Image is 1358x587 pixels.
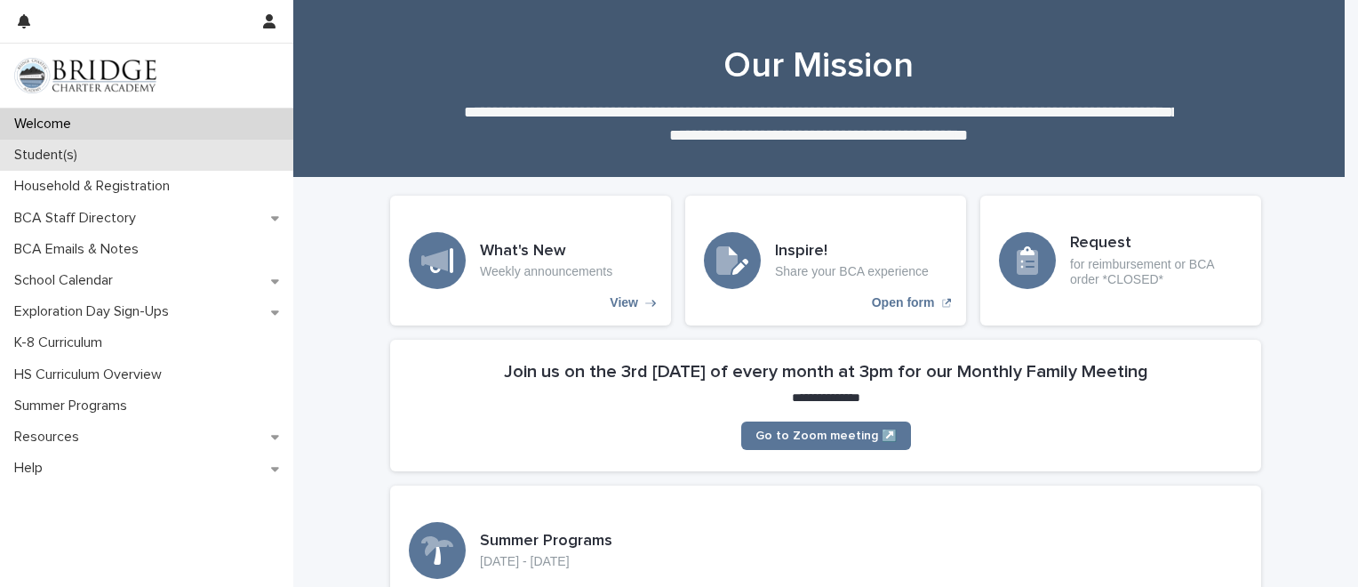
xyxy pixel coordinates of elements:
a: View [390,196,671,326]
h3: Inspire! [775,242,929,261]
a: Go to Zoom meeting ↗️ [741,422,911,450]
p: Share your BCA experience [775,264,929,279]
p: Weekly announcements [480,264,612,279]
a: Open form [685,196,966,326]
h1: Our Mission [383,44,1254,87]
p: Summer Programs [7,398,141,414]
p: Help [7,460,57,477]
p: Open form [872,295,935,310]
p: BCA Emails & Notes [7,241,153,258]
p: [DATE] - [DATE] [480,554,612,569]
p: Exploration Day Sign-Ups [7,303,183,320]
p: Resources [7,429,93,446]
h3: Request [1070,234,1242,253]
p: Household & Registration [7,178,184,195]
p: K-8 Curriculum [7,334,116,351]
img: V1C1m3IdTEidaUdm9Hs0 [14,58,156,93]
span: Go to Zoom meeting ↗️ [755,430,897,442]
h3: What's New [480,242,612,261]
p: Welcome [7,116,85,133]
h2: Join us on the 3rd [DATE] of every month at 3pm for our Monthly Family Meeting [504,361,1148,382]
p: Student(s) [7,147,92,164]
h3: Summer Programs [480,532,612,551]
p: BCA Staff Directory [7,210,150,227]
p: School Calendar [7,272,127,289]
p: HS Curriculum Overview [7,366,176,383]
p: View [610,295,638,310]
p: for reimbursement or BCA order *CLOSED* [1070,257,1242,287]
